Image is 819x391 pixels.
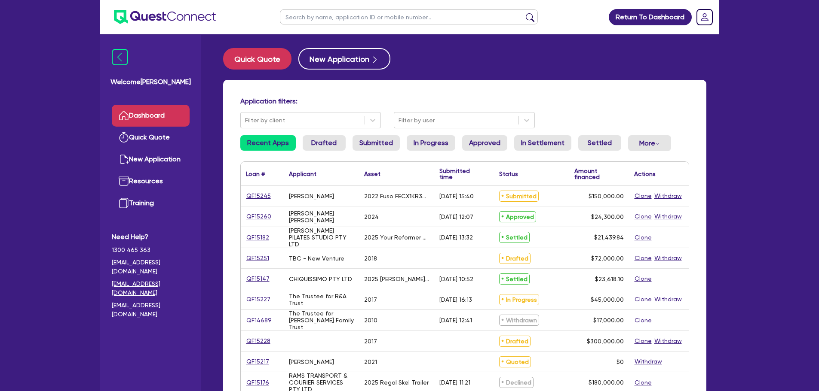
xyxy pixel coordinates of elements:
a: Submitted [353,135,400,151]
button: Clone [634,336,652,346]
button: Dropdown toggle [628,135,671,151]
div: 2025 [PERSON_NAME] Platinum Plasma Pen and Apilus Senior 3G [364,276,429,282]
span: Settled [499,232,530,243]
a: Drafted [303,135,346,151]
span: Settled [499,273,530,285]
a: QF15176 [246,378,270,388]
img: quick-quote [119,132,129,142]
a: In Settlement [514,135,571,151]
span: Submitted [499,191,539,202]
a: Settled [578,135,621,151]
span: $150,000.00 [589,193,624,200]
span: Drafted [499,253,531,264]
span: $0 [617,358,624,365]
span: 1300 465 363 [112,246,190,255]
a: QF15228 [246,336,271,346]
button: New Application [298,48,390,70]
div: 2010 [364,317,377,324]
input: Search by name, application ID or mobile number... [280,9,538,24]
div: [DATE] 11:21 [439,379,470,386]
a: In Progress [407,135,455,151]
div: [DATE] 16:13 [439,296,472,303]
div: 2025 Regal Skel Trailer [364,379,429,386]
div: 2017 [364,296,377,303]
button: Clone [634,315,652,325]
a: Return To Dashboard [609,9,692,25]
button: Withdraw [634,357,663,367]
img: new-application [119,154,129,164]
a: QF14689 [246,315,272,325]
a: Training [112,192,190,214]
div: 2017 [364,338,377,345]
a: QF15260 [246,212,272,221]
div: [PERSON_NAME] [289,193,334,200]
div: The Trustee for [PERSON_NAME] Family Trust [289,310,354,330]
img: icon-menu-close [112,49,128,65]
a: Resources [112,170,190,192]
button: Withdraw [654,212,682,221]
div: TBC - New Venture [289,255,344,262]
span: $45,000.00 [591,296,624,303]
span: $72,000.00 [591,255,624,262]
img: training [119,198,129,208]
button: Clone [634,191,652,201]
span: Welcome [PERSON_NAME] [110,77,191,87]
button: Withdraw [654,191,682,201]
a: QF15227 [246,294,271,304]
button: Clone [634,253,652,263]
div: 2025 Your Reformer Envey [364,234,429,241]
a: QF15217 [246,357,270,367]
div: 2024 [364,213,379,220]
button: Quick Quote [223,48,291,70]
span: Declined [499,377,534,388]
span: Quoted [499,356,531,367]
div: Loan # [246,171,265,177]
img: resources [119,176,129,186]
a: Dashboard [112,105,190,127]
h4: Application filters: [240,97,689,105]
span: Approved [499,211,536,222]
a: Dropdown toggle [693,6,716,28]
img: quest-connect-logo-blue [114,10,216,24]
span: $24,300.00 [591,213,624,220]
div: [PERSON_NAME] [289,358,334,365]
span: Drafted [499,336,531,347]
div: Applicant [289,171,316,177]
a: QF15245 [246,191,271,201]
button: Withdraw [654,336,682,346]
span: $23,618.10 [595,276,624,282]
span: In Progress [499,294,539,305]
a: QF15147 [246,274,270,284]
span: $17,000.00 [593,317,624,324]
span: $300,000.00 [587,338,624,345]
div: [DATE] 15:40 [439,193,474,200]
div: The Trustee for R&A Trust [289,293,354,306]
button: Clone [634,212,652,221]
div: [DATE] 12:07 [439,213,473,220]
a: QF15182 [246,233,270,242]
span: Withdrawn [499,315,539,326]
a: Quick Quote [223,48,298,70]
div: [PERSON_NAME] PILATES STUDIO PTY LTD [289,227,354,248]
button: Clone [634,294,652,304]
div: [DATE] 10:52 [439,276,473,282]
div: Actions [634,171,656,177]
div: Submitted time [439,168,481,180]
span: $180,000.00 [589,379,624,386]
div: [DATE] 13:32 [439,234,473,241]
div: 2018 [364,255,377,262]
a: Quick Quote [112,127,190,149]
a: QF15251 [246,253,270,263]
a: Recent Apps [240,135,296,151]
button: Clone [634,274,652,284]
button: Withdraw [654,294,682,304]
div: 2021 [364,358,377,365]
span: Need Help? [112,232,190,242]
a: New Application [112,149,190,170]
div: Status [499,171,518,177]
span: $21,439.84 [594,234,624,241]
button: Withdraw [654,253,682,263]
div: Amount financed [574,168,624,180]
div: CHIQUISSIMO PTY LTD [289,276,352,282]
